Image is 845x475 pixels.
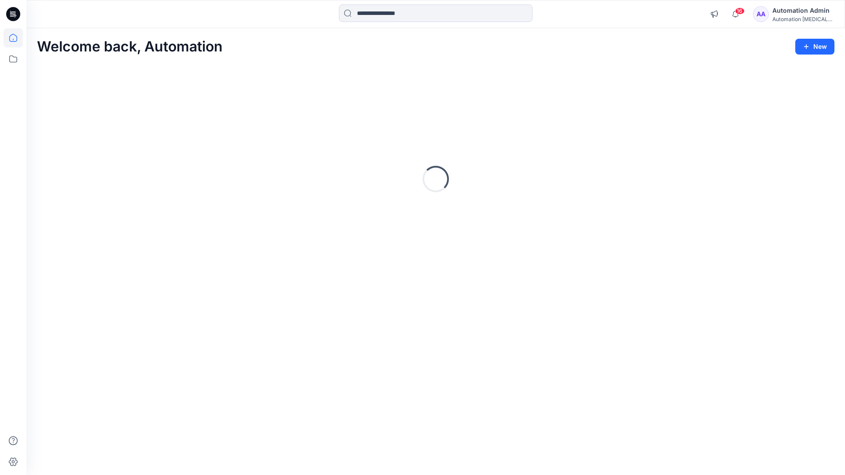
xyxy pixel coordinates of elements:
[795,39,834,55] button: New
[753,6,769,22] div: AA
[735,7,745,15] span: 16
[37,39,223,55] h2: Welcome back, Automation
[772,5,834,16] div: Automation Admin
[772,16,834,22] div: Automation [MEDICAL_DATA]...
